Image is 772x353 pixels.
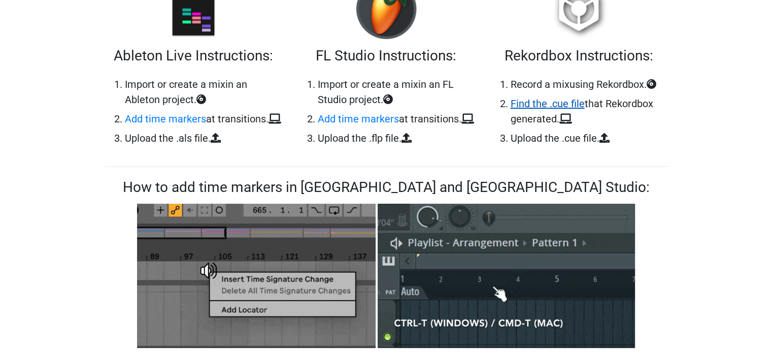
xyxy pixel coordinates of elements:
[125,77,282,107] li: in an Ableton project.
[318,78,418,90] strong: Import or create a mix
[125,113,206,125] a: Add time markers
[125,111,282,126] li: at transitions.
[511,96,668,126] li: that Rekordbox generated.
[125,131,282,146] li: .
[511,78,569,90] strong: Record a mix
[137,200,376,352] img: ableton%20locator.gif
[511,98,585,110] a: Find the .cue file
[105,47,282,65] h3: Ableton Live Instructions:
[125,132,208,144] strong: Upload the .als file
[378,200,635,352] img: fl%20marker.gif
[511,132,597,144] strong: Upload the .cue file
[125,78,225,90] strong: Import or create a mix
[490,47,668,65] h3: Rekordbox Instructions:
[318,132,399,144] strong: Upload the .flp file
[511,131,668,146] li: .
[297,47,475,65] h3: FL Studio Instructions:
[721,302,760,341] iframe: Drift Widget Chat Controller
[105,179,668,196] h3: How to add time markers in [GEOGRAPHIC_DATA] and [GEOGRAPHIC_DATA] Studio:
[318,77,475,107] li: in an FL Studio project.
[318,131,475,146] li: .
[318,113,399,125] a: Add time markers
[511,77,668,92] li: using Rekordbox.
[318,111,475,126] li: at transitions.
